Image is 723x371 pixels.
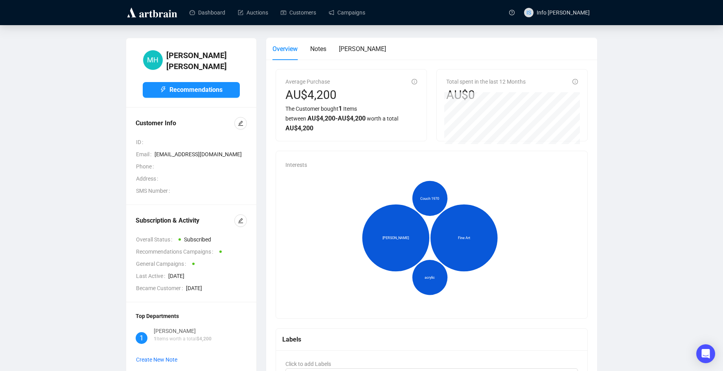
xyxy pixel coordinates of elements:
[136,162,157,171] span: Phone
[136,356,177,363] span: Create New Note
[238,218,243,223] span: edit
[339,45,386,53] span: [PERSON_NAME]
[310,45,326,53] span: Notes
[572,79,578,84] span: info-circle
[285,361,331,367] span: Click to add Labels
[186,284,247,292] span: [DATE]
[136,150,155,159] span: Email
[458,235,470,241] span: Fine Art
[197,336,212,342] span: $ 4,200
[537,9,590,16] span: Info [PERSON_NAME]
[285,104,417,133] div: The Customer bought Items between worth a total
[509,10,515,15] span: question-circle
[425,275,435,280] span: acrylic
[136,235,175,244] span: Overall Status
[189,2,225,23] a: Dashboard
[136,353,178,366] button: Create New Note
[307,115,366,122] span: AU$ 4,200 - AU$ 4,200
[412,79,417,84] span: info-circle
[526,8,531,17] span: IS
[126,6,178,19] img: logo
[136,216,234,225] div: Subscription & Activity
[446,88,526,102] div: AU$0
[238,2,268,23] a: Auctions
[285,79,330,85] span: Average Purchase
[140,333,143,344] span: 1
[696,344,715,363] div: Open Intercom Messenger
[285,88,337,102] div: AU$4,200
[282,334,581,344] div: Labels
[272,45,298,53] span: Overview
[169,85,223,95] span: Recommendations
[168,272,247,280] span: [DATE]
[446,79,526,85] span: Total spent in the last 12 Months
[136,247,216,256] span: Recommendations Campaigns
[281,2,316,23] a: Customers
[155,150,247,159] span: [EMAIL_ADDRESS][DOMAIN_NAME]
[238,121,243,126] span: edit
[154,336,156,342] span: 1
[136,284,186,292] span: Became Customer
[154,335,212,343] p: Items worth a total
[285,162,307,168] span: Interests
[166,50,240,72] h4: [PERSON_NAME] [PERSON_NAME]
[154,327,212,335] div: [PERSON_NAME]
[285,124,313,132] span: AU$ 4,200
[136,272,168,280] span: Last Active
[147,55,158,66] span: MH
[184,236,211,243] span: Subscribed
[136,138,146,146] span: ID
[136,312,247,320] div: Top Departments
[136,260,189,268] span: General Campaigns
[339,105,342,112] span: 1
[136,174,161,183] span: Address
[420,196,439,201] span: Couch 1970
[136,119,234,128] div: Customer Info
[136,186,173,195] span: SMS Number
[329,2,365,23] a: Campaigns
[383,235,409,241] span: [PERSON_NAME]
[143,82,240,98] button: Recommendations
[160,86,166,93] span: thunderbolt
